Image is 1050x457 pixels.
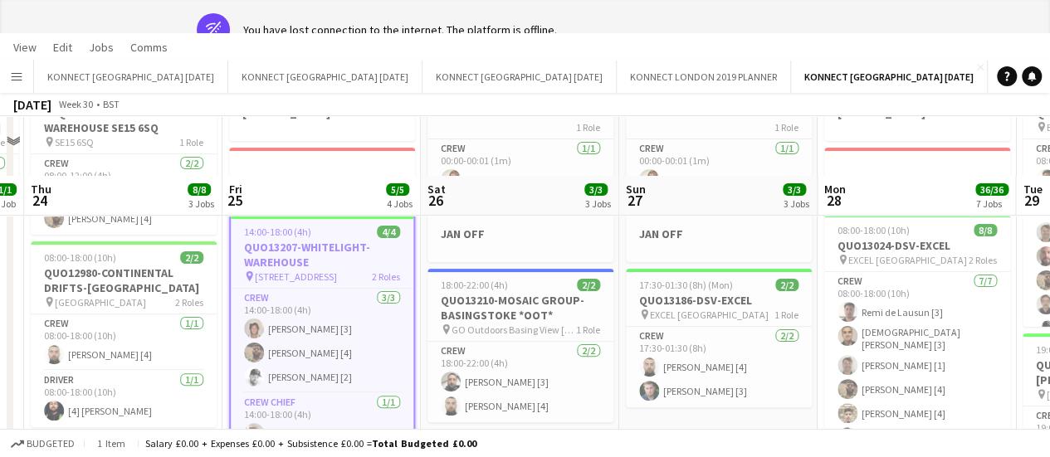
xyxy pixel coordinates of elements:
[626,81,812,196] app-job-card: 00:00-00:01 (1m)1/1DUTY MANAGER1 RoleCrew1/100:00-00:01 (1m)[PERSON_NAME] [CM]
[31,241,217,427] app-job-card: 08:00-18:00 (10h)2/2QUO12980-CONTINENTAL DRIFTS-[GEOGRAPHIC_DATA] [GEOGRAPHIC_DATA]2 RolesCrew1/1...
[180,251,203,264] span: 2/2
[577,279,600,291] span: 2/2
[427,139,613,196] app-card-role: Crew1/100:00-00:01 (1m)[PERSON_NAME] [CM]
[31,314,217,371] app-card-role: Crew1/108:00-18:00 (10h)[PERSON_NAME] [4]
[228,61,422,93] button: KONNECT [GEOGRAPHIC_DATA] [DATE]
[31,265,217,295] h3: QUO12980-CONTINENTAL DRIFTS-[GEOGRAPHIC_DATA]
[774,309,798,321] span: 1 Role
[975,183,1008,196] span: 36/36
[427,182,446,197] span: Sat
[576,121,600,134] span: 1 Role
[372,437,476,450] span: Total Budgeted £0.00
[124,36,174,58] a: Comms
[13,40,37,55] span: View
[386,183,409,196] span: 5/5
[969,254,997,266] span: 2 Roles
[623,191,646,210] span: 27
[31,105,217,135] h3: IN QUOTE13208-19MIL-WAREHOUSE SE15 6SQ
[27,438,75,450] span: Budgeted
[626,269,812,407] app-job-card: 17:30-01:30 (8h) (Mon)2/2QUO13186-DSV-EXCEL EXCEL [GEOGRAPHIC_DATA]1 RoleCrew2/217:30-01:30 (8h)[...
[626,226,812,241] h3: JAN OFF
[55,98,96,110] span: Week 30
[626,182,646,197] span: Sun
[626,327,812,407] app-card-role: Crew2/217:30-01:30 (8h)[PERSON_NAME] [4][PERSON_NAME] [3]
[650,309,769,321] span: EXCEL [GEOGRAPHIC_DATA]
[576,323,600,336] span: 1 Role
[427,342,613,422] app-card-role: Crew2/218:00-22:00 (4h)[PERSON_NAME] [3][PERSON_NAME] [4]
[838,224,910,236] span: 08:00-18:00 (10h)
[783,183,806,196] span: 3/3
[229,148,415,207] app-job-card: JAN OFF
[229,182,242,197] span: Fri
[231,289,413,393] app-card-role: Crew3/314:00-18:00 (4h)[PERSON_NAME] [3][PERSON_NAME] [4][PERSON_NAME] [2]
[626,139,812,196] app-card-role: Crew1/100:00-00:01 (1m)[PERSON_NAME] [CM]
[175,296,203,309] span: 2 Roles
[824,172,1010,187] h3: JAN OFF
[13,96,51,113] div: [DATE]
[179,136,203,148] span: 1 Role
[55,296,146,309] span: [GEOGRAPHIC_DATA]
[377,226,400,238] span: 4/4
[791,61,988,93] button: KONNECT [GEOGRAPHIC_DATA] [DATE]
[8,435,77,453] button: Budgeted
[584,183,608,196] span: 3/3
[31,371,217,427] app-card-role: Driver1/108:00-18:00 (10h)[4] [PERSON_NAME]
[55,136,94,148] span: SE15 6SQ
[441,279,508,291] span: 18:00-22:00 (4h)
[372,270,400,283] span: 2 Roles
[626,293,812,308] h3: QUO13186-DSV-EXCEL
[46,36,79,58] a: Edit
[229,214,415,451] app-job-card: 14:00-18:00 (4h)4/4QUO13207-WHITELIGHT-WAREHOUSE [STREET_ADDRESS]2 RolesCrew3/314:00-18:00 (4h)[P...
[626,202,812,262] app-job-card: JAN OFF
[387,197,413,210] div: 4 Jobs
[784,197,809,210] div: 3 Jobs
[31,182,51,197] span: Thu
[255,270,337,283] span: [STREET_ADDRESS]
[824,148,1010,207] app-job-card: JAN OFF
[427,81,613,196] app-job-card: 00:00-00:01 (1m)1/1DUTY MANAGER1 RoleCrew1/100:00-00:01 (1m)[PERSON_NAME] [CM]
[227,191,242,210] span: 25
[452,323,576,336] span: GO Outdoors Basing View [GEOGRAPHIC_DATA] RG21 4YY
[848,254,967,266] span: EXCEL [GEOGRAPHIC_DATA]
[427,226,613,241] h3: JAN OFF
[427,269,613,422] app-job-card: 18:00-22:00 (4h)2/2QUO13210-MOSAIC GROUP-BASINGSTOKE *OOT* GO Outdoors Basing View [GEOGRAPHIC_DA...
[188,197,214,210] div: 3 Jobs
[427,293,613,323] h3: QUO13210-MOSAIC GROUP-BASINGSTOKE *OOT*
[44,251,116,264] span: 08:00-18:00 (10h)
[7,36,43,58] a: View
[1020,191,1042,210] span: 29
[188,183,211,196] span: 8/8
[31,81,217,235] app-job-card: 08:00-12:00 (4h)2/2IN QUOTE13208-19MIL-WAREHOUSE SE15 6SQ SE15 6SQ1 RoleCrew2/208:00-12:00 (4h)[P...
[244,226,311,238] span: 14:00-18:00 (4h)
[145,437,476,450] div: Salary £0.00 + Expenses £0.00 + Subsistence £0.00 =
[130,40,168,55] span: Comms
[103,98,120,110] div: BST
[824,238,1010,253] h3: QUO13024-DSV-EXCEL
[617,61,791,93] button: KONNECT LONDON 2019 PLANNER
[976,197,1008,210] div: 7 Jobs
[1023,182,1042,197] span: Tue
[229,172,415,187] h3: JAN OFF
[774,121,798,134] span: 1 Role
[639,279,733,291] span: 17:30-01:30 (8h) (Mon)
[31,154,217,235] app-card-role: Crew2/208:00-12:00 (4h)[PERSON_NAME] [4][PERSON_NAME] [4]
[422,61,617,93] button: KONNECT [GEOGRAPHIC_DATA] [DATE]
[824,182,846,197] span: Mon
[425,191,446,210] span: 26
[91,437,131,450] span: 1 item
[231,393,413,450] app-card-role: Crew Chief1/114:00-18:00 (4h)[PERSON_NAME] [CC]
[243,22,557,37] div: You have lost connection to the internet. The platform is offline.
[53,40,72,55] span: Edit
[34,61,228,93] button: KONNECT [GEOGRAPHIC_DATA] [DATE]
[427,202,613,262] app-job-card: JAN OFF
